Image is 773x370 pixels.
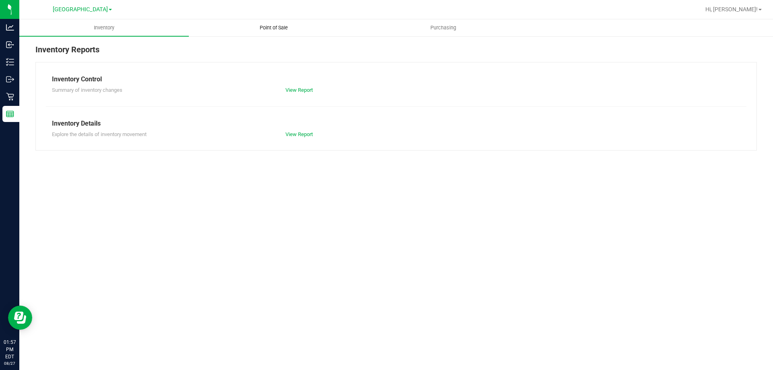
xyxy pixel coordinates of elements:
[52,87,122,93] span: Summary of inventory changes
[285,131,313,137] a: View Report
[285,87,313,93] a: View Report
[249,24,299,31] span: Point of Sale
[53,6,108,13] span: [GEOGRAPHIC_DATA]
[6,41,14,49] inline-svg: Inbound
[19,19,189,36] a: Inventory
[4,360,16,366] p: 08/27
[189,19,358,36] a: Point of Sale
[4,339,16,360] p: 01:57 PM EDT
[6,23,14,31] inline-svg: Analytics
[420,24,467,31] span: Purchasing
[83,24,125,31] span: Inventory
[52,119,740,128] div: Inventory Details
[358,19,528,36] a: Purchasing
[35,43,757,62] div: Inventory Reports
[705,6,758,12] span: Hi, [PERSON_NAME]!
[6,93,14,101] inline-svg: Retail
[52,74,740,84] div: Inventory Control
[52,131,147,137] span: Explore the details of inventory movement
[6,75,14,83] inline-svg: Outbound
[6,110,14,118] inline-svg: Reports
[8,306,32,330] iframe: Resource center
[6,58,14,66] inline-svg: Inventory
